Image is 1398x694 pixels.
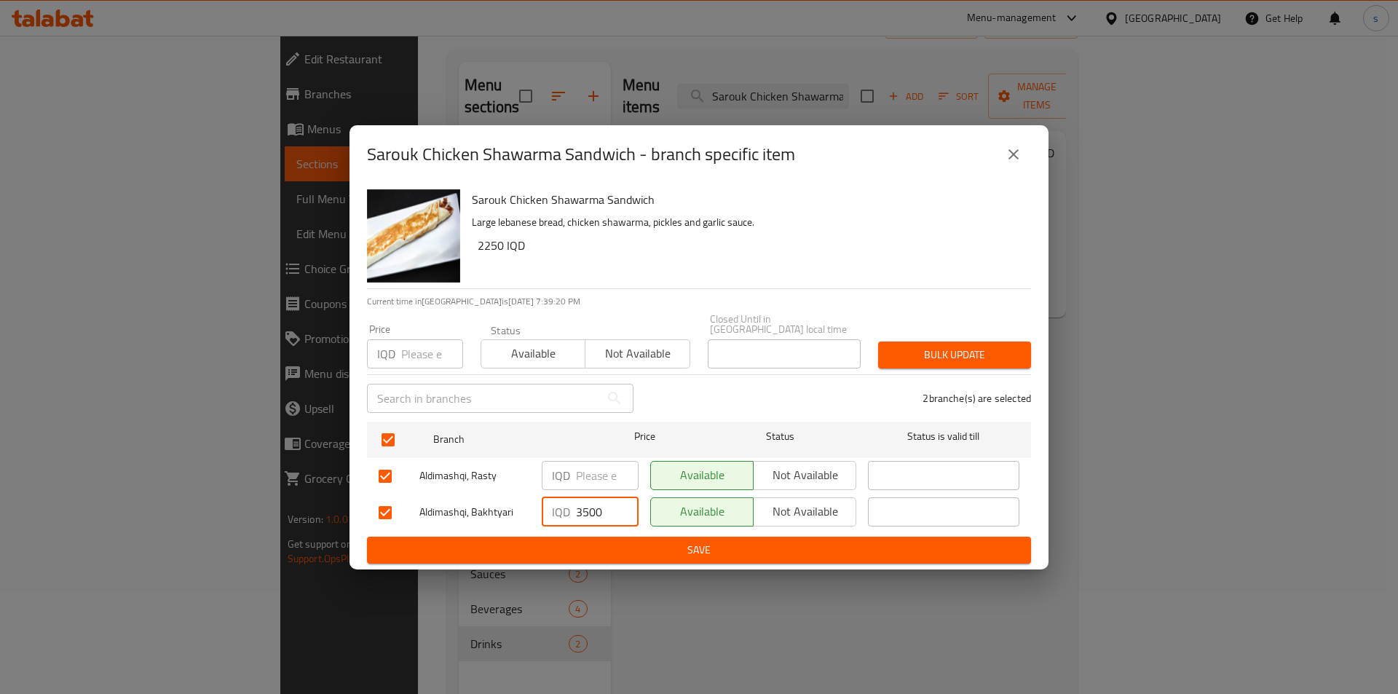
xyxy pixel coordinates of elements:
span: Available [487,343,580,364]
span: Bulk update [890,346,1019,364]
button: Available [650,461,754,490]
span: Not available [759,465,850,486]
span: Price [596,427,693,446]
h6: Sarouk Chicken Shawarma Sandwich [472,189,1019,210]
button: close [996,137,1031,172]
input: Please enter price [401,339,463,368]
p: Large lebanese bread, chicken shawarma, pickles and garlic sauce. [472,213,1019,232]
button: Bulk update [878,342,1031,368]
button: Available [650,497,754,527]
input: Search in branches [367,384,600,413]
p: IQD [377,345,395,363]
p: IQD [552,467,570,484]
button: Not available [753,461,856,490]
span: Not available [759,501,850,522]
span: Not available [591,343,684,364]
img: Sarouk Chicken Shawarma Sandwich [367,189,460,283]
p: 2 branche(s) are selected [923,391,1031,406]
span: Branch [433,430,585,449]
input: Please enter price [576,497,639,527]
span: Save [379,541,1019,559]
span: Status [705,427,856,446]
h2: Sarouk Chicken Shawarma Sandwich - branch specific item [367,143,795,166]
button: Save [367,537,1031,564]
p: Current time in [GEOGRAPHIC_DATA] is [DATE] 7:39:20 PM [367,295,1031,308]
span: Aldimashqi, Rasty [419,467,530,485]
span: Status is valid till [868,427,1019,446]
button: Not available [753,497,856,527]
input: Please enter price [576,461,639,490]
p: IQD [552,503,570,521]
span: Aldimashqi, Bakhtyari [419,503,530,521]
h6: 2250 IQD [478,235,1019,256]
span: Available [657,501,748,522]
button: Available [481,339,585,368]
button: Not available [585,339,690,368]
span: Available [657,465,748,486]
